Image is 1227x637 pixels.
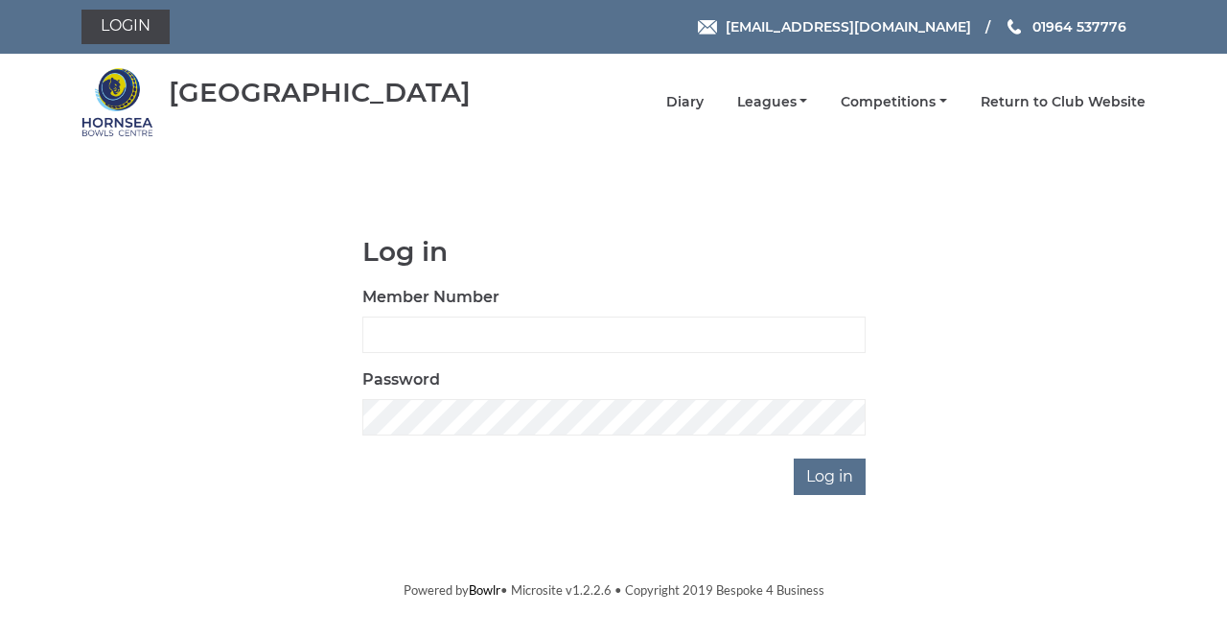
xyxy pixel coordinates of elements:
a: Return to Club Website [981,93,1146,111]
label: Password [362,368,440,391]
img: Email [698,20,717,35]
a: Login [81,10,170,44]
input: Log in [794,459,866,495]
span: [EMAIL_ADDRESS][DOMAIN_NAME] [726,18,971,35]
a: Phone us 01964 537776 [1005,16,1126,37]
a: Diary [666,93,704,111]
a: Email [EMAIL_ADDRESS][DOMAIN_NAME] [698,16,971,37]
div: [GEOGRAPHIC_DATA] [169,78,471,107]
label: Member Number [362,286,499,309]
a: Bowlr [469,582,500,598]
a: Leagues [737,93,808,111]
span: 01964 537776 [1032,18,1126,35]
a: Competitions [841,93,947,111]
span: Powered by • Microsite v1.2.2.6 • Copyright 2019 Bespoke 4 Business [404,582,824,598]
h1: Log in [362,237,866,267]
img: Phone us [1007,19,1021,35]
img: Hornsea Bowls Centre [81,66,153,138]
